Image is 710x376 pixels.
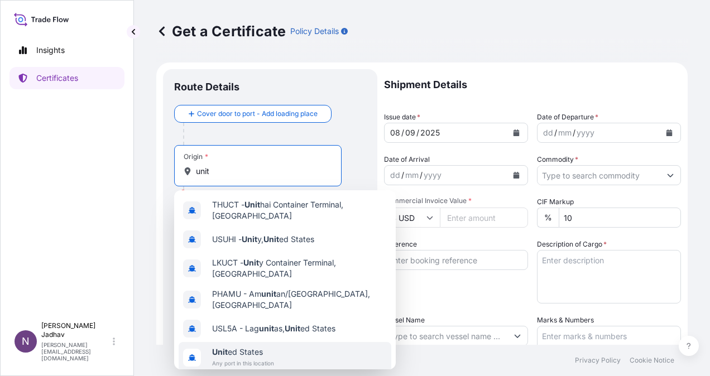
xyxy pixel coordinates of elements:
[41,321,111,339] p: [PERSON_NAME] Jadhav
[212,347,228,356] b: Unit
[404,126,416,139] div: month,
[537,112,598,123] span: Date of Departure
[384,69,681,100] p: Shipment Details
[22,336,30,347] span: N
[507,166,525,184] button: Calendar
[212,346,274,358] span: ed States
[573,126,575,139] div: /
[559,208,681,228] input: Enter percentage between 0 and 10%
[404,168,420,182] div: month,
[507,326,527,346] button: Show suggestions
[212,323,335,334] span: USL5A - Lag as, ed States
[537,239,607,250] label: Description of Cargo
[290,26,339,37] p: Policy Details
[174,190,396,369] div: Show suggestions
[389,168,401,182] div: day,
[384,154,430,165] span: Date of Arrival
[542,126,554,139] div: day,
[537,196,574,208] label: CIF Markup
[423,168,443,182] div: year,
[212,199,387,221] span: THUCT - hai Container Terminal, [GEOGRAPHIC_DATA]
[384,239,417,250] label: Reference
[156,22,286,40] p: Get a Certificate
[41,341,111,361] p: [PERSON_NAME][EMAIL_ADDRESS][DOMAIN_NAME]
[243,258,259,267] b: Unit
[630,356,674,365] p: Cookie Notice
[575,126,596,139] div: year,
[384,250,528,270] input: Enter booking reference
[537,154,578,165] label: Commodity
[537,208,559,228] div: %
[416,126,419,139] div: /
[401,168,404,182] div: /
[36,73,78,84] p: Certificates
[419,126,441,139] div: year,
[384,315,425,326] label: Vessel Name
[384,112,420,123] span: Issue date
[259,324,274,333] b: unit
[263,234,279,244] b: Unit
[212,288,387,311] span: PHAMU - Am an/[GEOGRAPHIC_DATA], [GEOGRAPHIC_DATA]
[537,315,594,326] label: Marks & Numbers
[36,45,65,56] p: Insights
[554,126,557,139] div: /
[401,126,404,139] div: /
[212,257,387,279] span: LKUCT - y Container Terminal, [GEOGRAPHIC_DATA]
[420,168,423,182] div: /
[261,289,276,298] b: unit
[660,165,680,185] button: Show suggestions
[575,356,621,365] p: Privacy Policy
[440,208,528,228] input: Enter amount
[538,165,660,185] input: Type to search commodity
[244,200,260,209] b: Unit
[385,326,507,346] input: Type to search vessel name or IMO
[212,234,314,245] span: USUHI - y, ed States
[660,124,678,142] button: Calendar
[212,358,274,369] span: Any port in this location
[384,196,528,205] span: Commercial Invoice Value
[389,126,401,139] div: day,
[174,80,239,94] p: Route Details
[196,166,328,177] input: Origin
[180,187,260,199] div: Please select an origin
[557,126,573,139] div: month,
[184,152,208,161] div: Origin
[507,124,525,142] button: Calendar
[242,234,257,244] b: Unit
[197,108,318,119] span: Cover door to port - Add loading place
[285,324,300,333] b: Unit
